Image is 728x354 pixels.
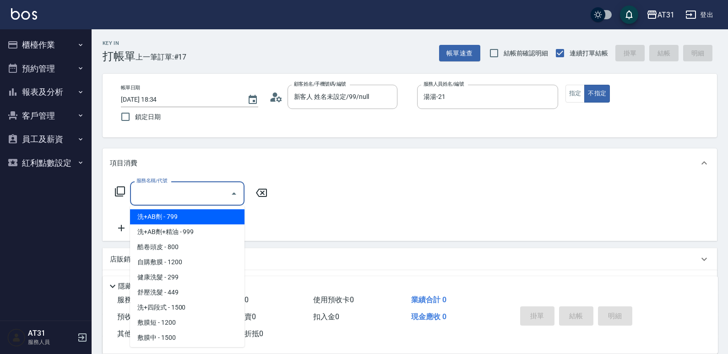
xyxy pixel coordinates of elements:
[620,5,638,24] button: save
[130,209,244,224] span: 洗+AB劑 - 799
[411,312,446,321] span: 現金應收 0
[121,84,140,91] label: 帳單日期
[294,81,346,87] label: 顧客姓名/手機號碼/編號
[103,270,717,292] div: 預收卡販賣
[570,49,608,58] span: 連續打單結帳
[130,300,244,315] span: 洗+四段式 - 1500
[4,33,88,57] button: 櫃檯作業
[136,51,187,63] span: 上一筆訂單:#17
[643,5,678,24] button: AT31
[117,312,158,321] span: 預收卡販賣 0
[110,158,137,168] p: 項目消費
[28,329,75,338] h5: AT31
[584,85,610,103] button: 不指定
[682,6,717,23] button: 登出
[117,295,151,304] span: 服務消費 0
[227,186,241,201] button: Close
[4,104,88,128] button: 客戶管理
[313,295,354,304] span: 使用預收卡 0
[110,255,137,264] p: 店販銷售
[7,328,26,347] img: Person
[103,248,717,270] div: 店販銷售
[242,89,264,111] button: Choose date, selected date is 2025-09-13
[130,285,244,300] span: 舒壓洗髮 - 449
[130,330,244,345] span: 敷膜中 - 1500
[136,177,167,184] label: 服務名稱/代號
[118,282,159,291] p: 隱藏業績明細
[28,338,75,346] p: 服務人員
[130,255,244,270] span: 自購敷膜 - 1200
[4,57,88,81] button: 預約管理
[117,329,165,338] span: 其他付款方式 0
[657,9,674,21] div: AT31
[504,49,549,58] span: 結帳前確認明細
[565,85,585,103] button: 指定
[11,8,37,20] img: Logo
[103,40,136,46] h2: Key In
[103,50,136,63] h3: 打帳單
[4,127,88,151] button: 員工及薪資
[130,315,244,330] span: 敷膜短 - 1200
[103,148,717,178] div: 項目消費
[121,92,238,107] input: YYYY/MM/DD hh:mm
[130,270,244,285] span: 健康洗髮 - 299
[130,224,244,240] span: 洗+AB劑+精油 - 999
[439,45,480,62] button: 帳單速查
[130,240,244,255] span: 酷卷頭皮 - 800
[313,312,339,321] span: 扣入金 0
[4,151,88,175] button: 紅利點數設定
[4,80,88,104] button: 報表及分析
[411,295,446,304] span: 業績合計 0
[424,81,464,87] label: 服務人員姓名/編號
[135,112,161,122] span: 鎖定日期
